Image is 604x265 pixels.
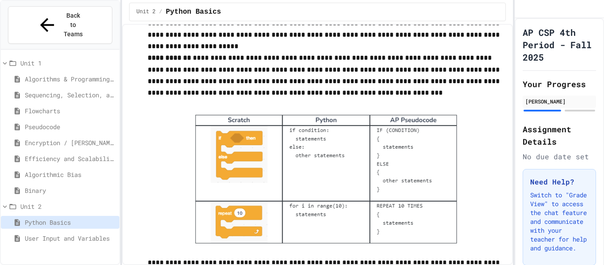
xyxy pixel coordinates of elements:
span: Python Basics [25,218,116,227]
div: No due date set [523,151,596,162]
span: / [159,8,162,15]
span: Algorithms & Programming Languages [25,74,116,84]
div: [PERSON_NAME] [525,97,593,105]
h1: AP CSP 4th Period - Fall 2025 [523,26,596,63]
span: Unit 2 [20,202,116,211]
span: Flowcharts [25,106,116,115]
p: Switch to "Grade View" to access the chat feature and communicate with your teacher for help and ... [530,191,589,253]
span: Python Basics [166,7,221,17]
span: Pseudocode [25,122,116,131]
h3: Need Help? [530,177,589,187]
span: Sequencing, Selection, and Iteration [25,90,116,100]
span: Efficiency and Scalability [25,154,116,163]
h2: Assignment Details [523,123,596,148]
span: Unit 1 [20,58,116,68]
span: Algorithmic Bias [25,170,116,179]
span: Encryption / [PERSON_NAME] [25,138,116,147]
span: User Input and Variables [25,234,116,243]
h2: Your Progress [523,78,596,90]
button: Back to Teams [8,6,112,44]
span: Unit 2 [137,8,156,15]
span: Back to Teams [63,11,84,39]
span: Binary [25,186,116,195]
